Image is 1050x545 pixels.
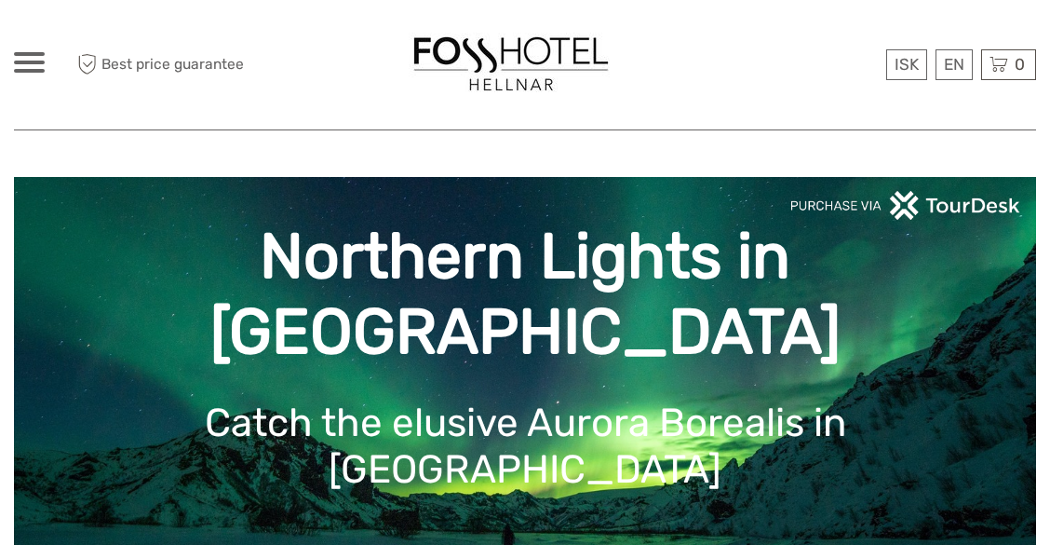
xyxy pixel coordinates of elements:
[936,49,973,80] div: EN
[1012,55,1028,74] span: 0
[895,55,919,74] span: ISK
[73,49,270,80] span: Best price guarantee
[789,191,1022,220] img: PurchaseViaTourDeskwhite.png
[42,400,1008,494] h1: Catch the elusive Aurora Borealis in [GEOGRAPHIC_DATA]
[42,219,1008,370] h1: Northern Lights in [GEOGRAPHIC_DATA]
[409,33,613,97] img: 1555-dd548db8-e91e-4910-abff-7f063671136d_logo_big.jpg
